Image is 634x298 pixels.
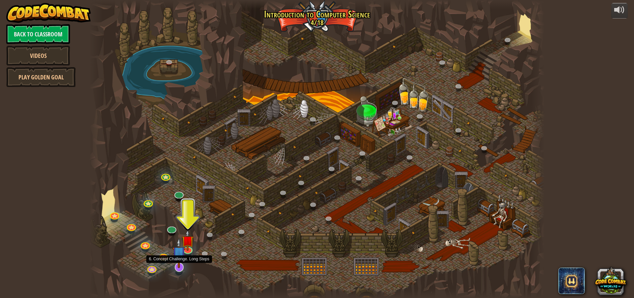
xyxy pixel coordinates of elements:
[6,24,70,44] a: Back to Classroom
[611,3,628,19] button: Adjust volume
[6,3,91,23] img: CodeCombat - Learn how to code by playing a game
[182,230,194,251] img: level-banner-unstarted.png
[6,46,70,65] a: Videos
[172,238,186,268] img: level-banner-unstarted-subscriber.png
[6,67,76,87] a: Play Golden Goal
